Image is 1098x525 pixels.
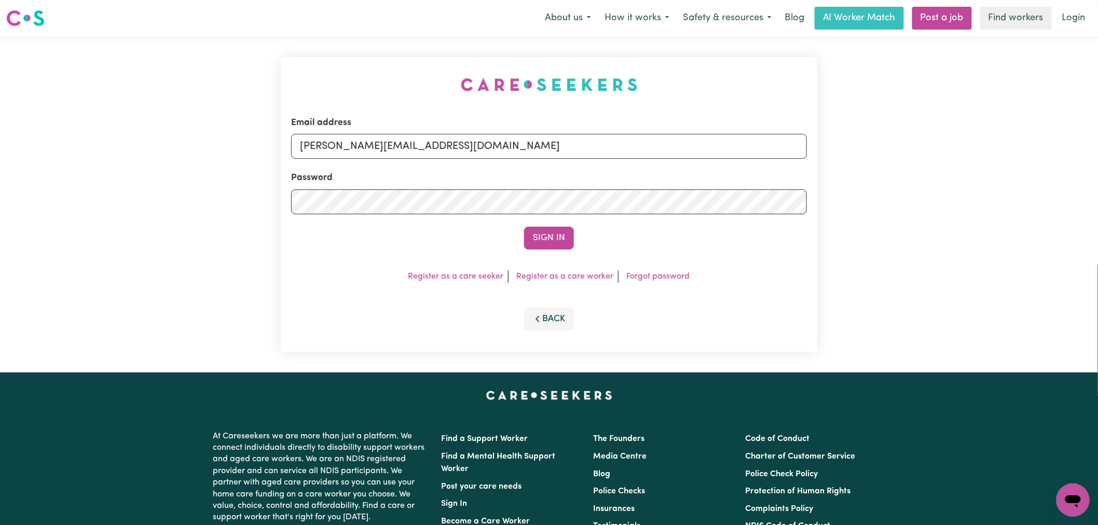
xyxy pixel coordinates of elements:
[441,452,555,473] a: Find a Mental Health Support Worker
[6,6,45,30] a: Careseekers logo
[746,435,810,443] a: Code of Conduct
[676,7,778,29] button: Safety & resources
[912,7,972,30] a: Post a job
[291,134,807,159] input: Email address
[6,9,45,27] img: Careseekers logo
[746,505,814,513] a: Complaints Policy
[593,470,610,478] a: Blog
[746,452,856,461] a: Charter of Customer Service
[746,487,851,495] a: Protection of Human Rights
[627,272,690,281] a: Forgot password
[538,7,598,29] button: About us
[441,482,521,491] a: Post your care needs
[517,272,614,281] a: Register as a care worker
[593,505,635,513] a: Insurances
[1056,7,1092,30] a: Login
[524,227,574,250] button: Sign In
[778,7,811,30] a: Blog
[593,435,644,443] a: The Founders
[291,116,351,130] label: Email address
[1056,483,1090,517] iframe: Button to launch messaging window
[815,7,904,30] a: AI Worker Match
[441,435,528,443] a: Find a Support Worker
[598,7,676,29] button: How it works
[524,308,574,330] button: Back
[441,500,467,508] a: Sign In
[980,7,1052,30] a: Find workers
[291,171,333,185] label: Password
[746,470,818,478] a: Police Check Policy
[593,452,647,461] a: Media Centre
[408,272,504,281] a: Register as a care seeker
[486,391,612,399] a: Careseekers home page
[593,487,645,495] a: Police Checks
